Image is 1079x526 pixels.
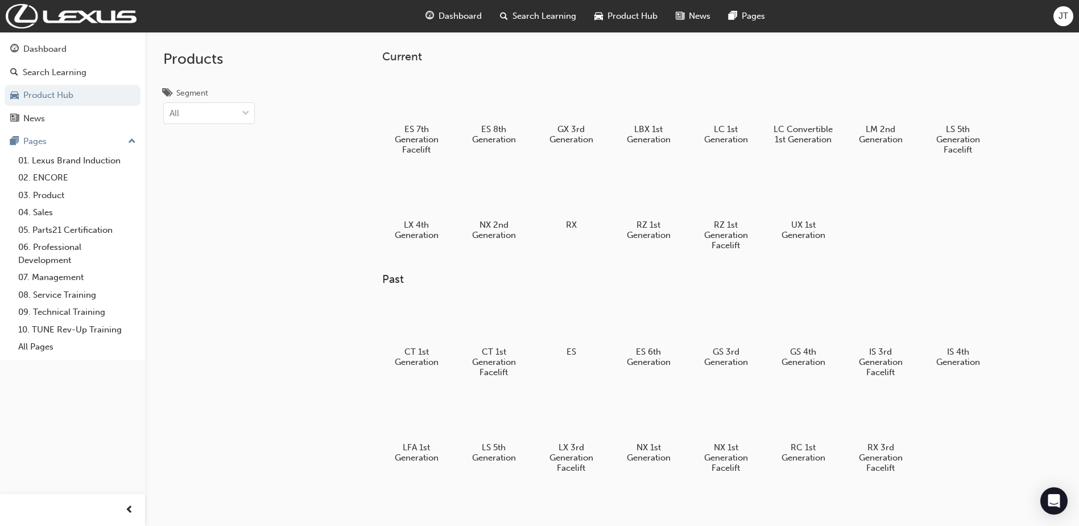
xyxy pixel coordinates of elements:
h5: LFA 1st Generation [387,442,447,463]
button: DashboardSearch LearningProduct HubNews [5,36,140,131]
a: GS 4th Generation [769,295,837,372]
a: NX 1st Generation [614,391,683,467]
a: GS 3rd Generation [692,295,760,372]
h3: Past [382,273,1028,286]
a: 05. Parts21 Certification [14,221,140,239]
h5: RZ 1st Generation [619,220,679,240]
span: guage-icon [10,44,19,55]
a: NX 1st Generation Facelift [692,391,760,478]
h5: RX 3rd Generation Facelift [851,442,911,473]
a: RX [537,168,605,234]
span: car-icon [10,91,19,101]
a: 01. Lexus Brand Induction [14,152,140,170]
h5: UX 1st Generation [774,220,833,240]
a: All Pages [14,338,140,356]
h5: LBX 1st Generation [619,124,679,145]
span: news-icon [676,9,684,23]
h5: ES 8th Generation [464,124,524,145]
a: news-iconNews [667,5,720,28]
span: tags-icon [163,89,172,99]
h5: ES 6th Generation [619,347,679,367]
a: 06. Professional Development [14,239,140,269]
a: ES 8th Generation [460,72,528,149]
a: LS 5th Generation [460,391,528,467]
a: IS 3rd Generation Facelift [846,295,915,382]
span: news-icon [10,114,19,124]
a: 04. Sales [14,204,140,221]
h5: RX [541,220,601,230]
h5: LC 1st Generation [696,124,756,145]
span: guage-icon [425,9,434,23]
span: pages-icon [729,9,737,23]
a: LC Convertible 1st Generation [769,72,837,149]
span: prev-icon [125,503,134,517]
a: guage-iconDashboard [416,5,491,28]
a: 10. TUNE Rev-Up Training [14,321,140,339]
h5: LS 5th Generation Facelift [928,124,988,155]
a: 08. Service Training [14,286,140,304]
a: ES [537,295,605,361]
a: 09. Technical Training [14,303,140,321]
h5: IS 3rd Generation Facelift [851,347,911,377]
a: ES 7th Generation Facelift [382,72,450,159]
h5: RC 1st Generation [774,442,833,463]
span: car-icon [594,9,603,23]
a: pages-iconPages [720,5,774,28]
a: 03. Product [14,187,140,204]
span: search-icon [500,9,508,23]
a: Dashboard [5,39,140,60]
h5: CT 1st Generation Facelift [464,347,524,377]
h5: NX 1st Generation Facelift [696,442,756,473]
button: Pages [5,131,140,152]
span: JT [1059,10,1068,23]
h5: CT 1st Generation [387,347,447,367]
h3: Current [382,50,1028,63]
div: Dashboard [23,43,67,56]
span: Dashboard [439,10,482,23]
a: IS 4th Generation [924,295,992,372]
a: LFA 1st Generation [382,391,450,467]
a: 07. Management [14,269,140,286]
a: ES 6th Generation [614,295,683,372]
a: RZ 1st Generation Facelift [692,168,760,254]
a: LM 2nd Generation [846,72,915,149]
a: 02. ENCORE [14,169,140,187]
a: LS 5th Generation Facelift [924,72,992,159]
h5: RZ 1st Generation Facelift [696,220,756,250]
h2: Products [163,50,255,68]
a: car-iconProduct Hub [585,5,667,28]
div: All [170,107,179,120]
h5: LX 3rd Generation Facelift [541,442,601,473]
a: RC 1st Generation [769,391,837,467]
h5: LM 2nd Generation [851,124,911,145]
a: LX 4th Generation [382,168,450,244]
a: search-iconSearch Learning [491,5,585,28]
h5: ES [541,347,601,357]
h5: LC Convertible 1st Generation [774,124,833,145]
h5: LX 4th Generation [387,220,447,240]
a: CT 1st Generation Facelift [460,295,528,382]
h5: LS 5th Generation [464,442,524,463]
h5: IS 4th Generation [928,347,988,367]
a: RX 3rd Generation Facelift [846,391,915,478]
div: Search Learning [23,66,86,79]
a: LC 1st Generation [692,72,760,149]
a: News [5,108,140,129]
span: Search Learning [512,10,576,23]
div: News [23,112,45,125]
a: RZ 1st Generation [614,168,683,244]
h5: ES 7th Generation Facelift [387,124,447,155]
img: Trak [6,4,137,28]
a: LBX 1st Generation [614,72,683,149]
span: down-icon [242,106,250,121]
a: CT 1st Generation [382,295,450,372]
a: LX 3rd Generation Facelift [537,391,605,478]
a: Search Learning [5,62,140,83]
span: up-icon [128,134,136,149]
h5: NX 2nd Generation [464,220,524,240]
div: Open Intercom Messenger [1040,487,1068,515]
span: Pages [742,10,765,23]
span: News [689,10,710,23]
a: NX 2nd Generation [460,168,528,244]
